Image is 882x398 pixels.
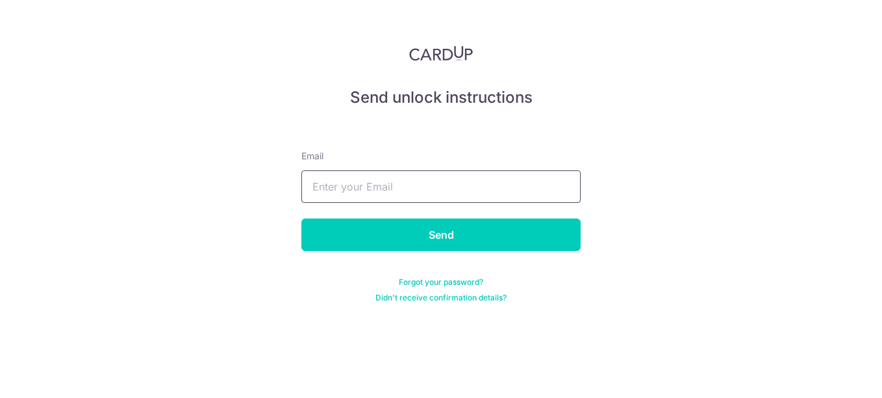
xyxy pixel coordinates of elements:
[409,46,473,61] img: CardUp Logo
[301,150,323,161] span: translation missing: en.devise.label.Email
[301,87,581,108] h5: Send unlock instructions
[375,293,507,303] a: Didn't receive confirmation details?
[301,219,581,251] input: Send
[399,277,483,287] a: Forgot your password?
[301,170,581,203] input: Enter your Email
